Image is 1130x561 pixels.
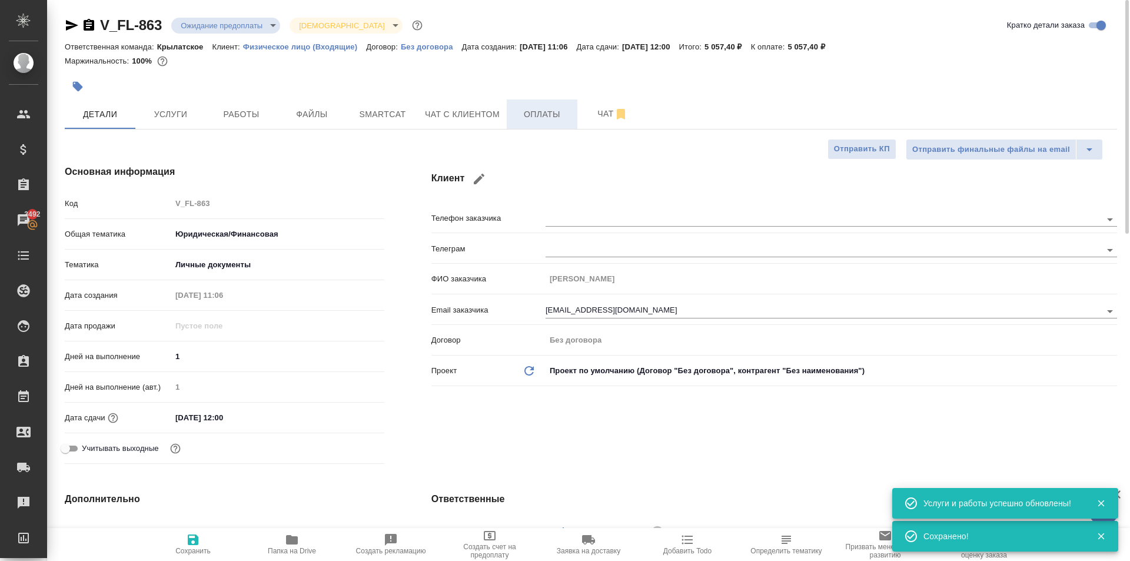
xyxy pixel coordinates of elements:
div: Ожидание предоплаты [290,18,402,34]
p: Дней на выполнение (авт.) [65,381,171,393]
button: Создать счет на предоплату [440,528,539,561]
h4: Основная информация [65,165,384,179]
button: Заявка на доставку [539,528,638,561]
button: Выбери, если сб и вс нужно считать рабочими днями для выполнения заказа. [168,441,183,456]
span: 3492 [17,208,47,220]
div: Личные документы [171,255,384,275]
p: Проект [431,365,457,377]
h4: Ответственные [431,492,1117,506]
span: Детали [72,107,128,122]
p: Маржинальность: [65,57,132,65]
div: Проект по умолчанию (Договор "Без договора", контрагент "Без наименования") [546,361,1117,381]
p: 5 057,40 ₽ [704,42,751,51]
a: Без договора [401,41,462,51]
button: Призвать менеджера по развитию [836,528,935,561]
p: Тематика [65,259,171,271]
p: Код [65,198,171,210]
svg: Отписаться [614,107,628,121]
p: Email заказчика [431,304,546,316]
span: Услуги [142,107,199,122]
span: Добавить Todo [663,547,712,555]
span: Определить тематику [750,547,822,555]
span: Чат с клиентом [425,107,500,122]
span: Отправить КП [834,142,890,156]
div: Ожидание предоплаты [171,18,280,34]
p: Ответственная команда: [65,42,157,51]
button: Отправить КП [827,139,896,160]
a: V_FL-863 [100,17,162,33]
button: [DEMOGRAPHIC_DATA] [295,21,388,31]
p: Физическое лицо (Входящие) [243,42,367,51]
input: Пустое поле [171,195,384,212]
span: Создать рекламацию [356,547,426,555]
p: Телефон заказчика [431,213,546,224]
input: Пустое поле [171,379,384,396]
p: ФИО заказчика [431,273,546,285]
p: Договор [431,334,546,346]
button: Папка на Drive [242,528,341,561]
span: Чат [584,107,641,121]
input: Пустое поле [171,522,384,539]
button: Open [1102,211,1118,228]
span: Папка на Drive [268,547,316,555]
button: Если добавить услуги и заполнить их объемом, то дата рассчитается автоматически [105,410,121,426]
p: Клиентские менеджеры [431,527,546,539]
span: Учитывать выходные [82,443,159,454]
p: Крылатское [157,42,212,51]
button: 0.00 RUB; [155,54,170,69]
p: 5 057,40 ₽ [787,42,834,51]
input: Пустое поле [546,270,1117,287]
span: Создать счет на предоплату [447,543,532,559]
div: Услуги и работы успешно обновлены! [923,497,1079,509]
span: Smartcat [354,107,411,122]
a: 3492 [3,205,44,235]
button: Open [1102,303,1118,320]
p: Дата сдачи [65,412,105,424]
p: К оплате: [751,42,788,51]
h4: Дополнительно [65,492,384,506]
p: Путь на drive [65,525,171,537]
p: [DATE] 12:00 [622,42,679,51]
h4: Клиент [431,165,1117,193]
p: Дней на выполнение [65,351,171,363]
p: Договор: [366,42,401,51]
p: Дата продажи [65,320,171,332]
input: Пустое поле [171,287,274,304]
p: Общая тематика [65,228,171,240]
button: Скопировать ссылку для ЯМессенджера [65,18,79,32]
span: Сохранить [175,547,211,555]
span: Файлы [284,107,340,122]
button: Определить тематику [737,528,836,561]
p: Дата создания [65,290,171,301]
span: Призвать менеджера по развитию [843,543,928,559]
button: Скопировать ссылку [82,18,96,32]
span: Работы [213,107,270,122]
p: Телеграм [431,243,546,255]
div: split button [906,139,1103,160]
button: Сохранить [144,528,242,561]
button: Закрыть [1089,531,1113,542]
input: ✎ Введи что-нибудь [171,409,274,426]
button: Ожидание предоплаты [177,21,266,31]
input: ✎ Введи что-нибудь [171,348,384,365]
button: Добавить тэг [65,74,91,99]
input: Пустое поле [546,331,1117,348]
p: Без договора [401,42,462,51]
button: Добавить менеджера [549,517,577,546]
p: Дата сдачи: [577,42,622,51]
p: Дата создания: [462,42,520,51]
p: 100% [132,57,155,65]
p: [DATE] 11:06 [520,42,577,51]
span: Оплаты [514,107,570,122]
button: Закрыть [1089,498,1113,509]
div: Юридическая/Финансовая [171,224,384,244]
button: Open [1102,242,1118,258]
p: Клиент: [212,42,242,51]
div: [PERSON_NAME] [582,524,667,539]
input: Пустое поле [171,317,274,334]
button: Создать рекламацию [341,528,440,561]
span: Заявка на доставку [557,547,620,555]
span: [PERSON_NAME] [582,526,654,537]
span: Отправить финальные файлы на email [912,143,1070,157]
button: Добавить Todo [638,528,737,561]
